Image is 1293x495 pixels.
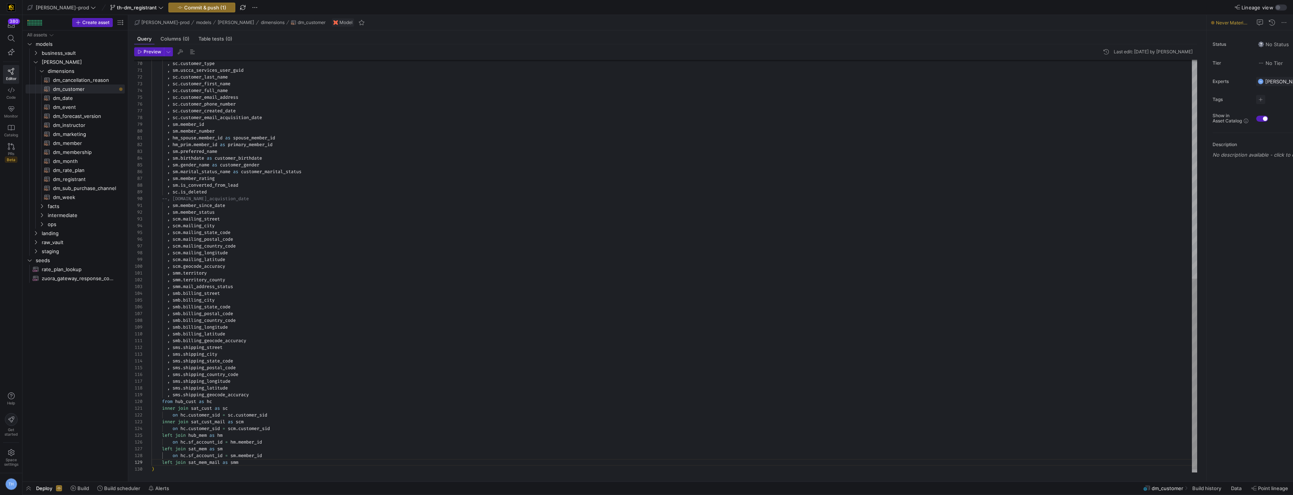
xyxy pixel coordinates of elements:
[48,202,124,211] span: facts
[134,195,142,202] div: 90
[173,81,178,87] span: sc
[178,202,180,208] span: .
[134,175,142,182] div: 87
[1258,60,1264,66] img: No tier
[180,229,183,235] span: .
[145,482,173,495] button: Alerts
[199,135,223,141] span: member_id
[3,1,19,14] a: https://storage.googleapis.com/y42-prod-data-exchange/images/uAsz27BndGEK0hZWDFeOjoxA7jCwgK9jE472...
[53,148,116,157] span: dm_membership​​​​​​​​​​
[53,121,116,130] span: dm_instructor​​​​​​​​​​
[220,162,259,168] span: customer_gender
[134,101,142,107] div: 76
[173,236,180,242] span: scm
[167,229,170,235] span: ,
[26,193,125,202] a: dm_week​​​​​​​​​​
[42,49,124,57] span: business_vault
[167,243,170,249] span: ,
[26,166,125,175] a: dm_rate_plan​​​​​​​​​​
[180,94,238,100] span: customer_email_address
[26,184,125,193] a: dm_sub_purchase_channel​​​​​​​​​​
[26,85,125,94] a: dm_customer​​​​​​​​​​
[3,389,19,409] button: Help
[82,20,109,25] span: Create asset
[180,162,209,168] span: gender_name
[180,182,238,188] span: is_converted_from_lead
[180,128,215,134] span: member_number
[173,175,178,181] span: sm
[173,60,178,66] span: sc
[180,74,228,80] span: customer_last_name
[173,142,191,148] span: hm_prim
[53,175,116,184] span: dm_registrant​​​​​​​​​​
[26,220,125,229] div: Press SPACE to select this row.
[1213,97,1250,102] span: Tags
[134,222,142,229] div: 94
[178,189,180,195] span: .
[183,223,215,229] span: mailing_city
[134,236,142,243] div: 96
[4,114,18,118] span: Monitor
[3,410,19,439] button: Getstarted
[1258,60,1283,66] span: No Tier
[53,193,116,202] span: dm_week​​​​​​​​​​
[26,148,125,157] a: dm_membership​​​​​​​​​​
[173,216,180,222] span: scm
[178,101,180,107] span: .
[26,112,125,121] a: dm_forecast_version​​​​​​​​​​
[53,76,116,85] span: dm_cancellation_reason​​​​​​​​​​
[178,169,180,175] span: .
[42,229,124,238] span: landing
[26,139,125,148] a: dm_member​​​​​​​​​​
[167,202,170,208] span: ,
[167,216,170,222] span: ,
[173,135,196,141] span: hm_spouse
[178,115,180,121] span: .
[180,108,236,114] span: customer_created_date
[183,216,220,222] span: mailing_street
[134,229,142,236] div: 95
[137,36,151,41] span: Query
[167,121,170,127] span: ,
[180,223,183,229] span: .
[3,476,19,492] button: TH
[233,135,275,141] span: spouse_member_id
[180,115,262,121] span: customer_email_acquisition_date
[4,133,18,137] span: Catalog
[3,103,19,121] a: Monitor
[178,88,180,94] span: .
[134,161,142,168] div: 85
[1248,482,1291,495] button: Point lineage
[233,169,238,175] span: as
[134,87,142,94] div: 74
[228,142,273,148] span: primary_member_id
[134,80,142,87] div: 73
[198,36,232,41] span: Table tests
[180,81,230,87] span: customer_first_name
[26,166,125,175] div: Press SPACE to select this row.
[141,20,189,25] span: [PERSON_NAME]-prod
[167,250,170,256] span: ,
[167,182,170,188] span: ,
[167,162,170,168] span: ,
[339,20,353,25] span: Model
[1231,485,1242,491] span: Data
[134,243,142,249] div: 97
[333,20,338,25] img: undefined
[173,223,180,229] span: scm
[26,3,98,12] button: [PERSON_NAME]-prod
[42,58,124,66] span: [PERSON_NAME]
[26,130,125,139] a: dm_marketing​​​​​​​​​​
[178,108,180,114] span: .
[183,229,230,235] span: mailing_state_code
[53,184,116,193] span: dm_sub_purchase_channel​​​​​​​​​​
[167,101,170,107] span: ,
[173,243,180,249] span: scm
[134,216,142,222] div: 93
[196,135,199,141] span: .
[178,209,180,215] span: .
[1192,485,1221,491] span: Build history
[180,250,183,256] span: .
[27,32,47,38] div: All assets
[173,189,178,195] span: sc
